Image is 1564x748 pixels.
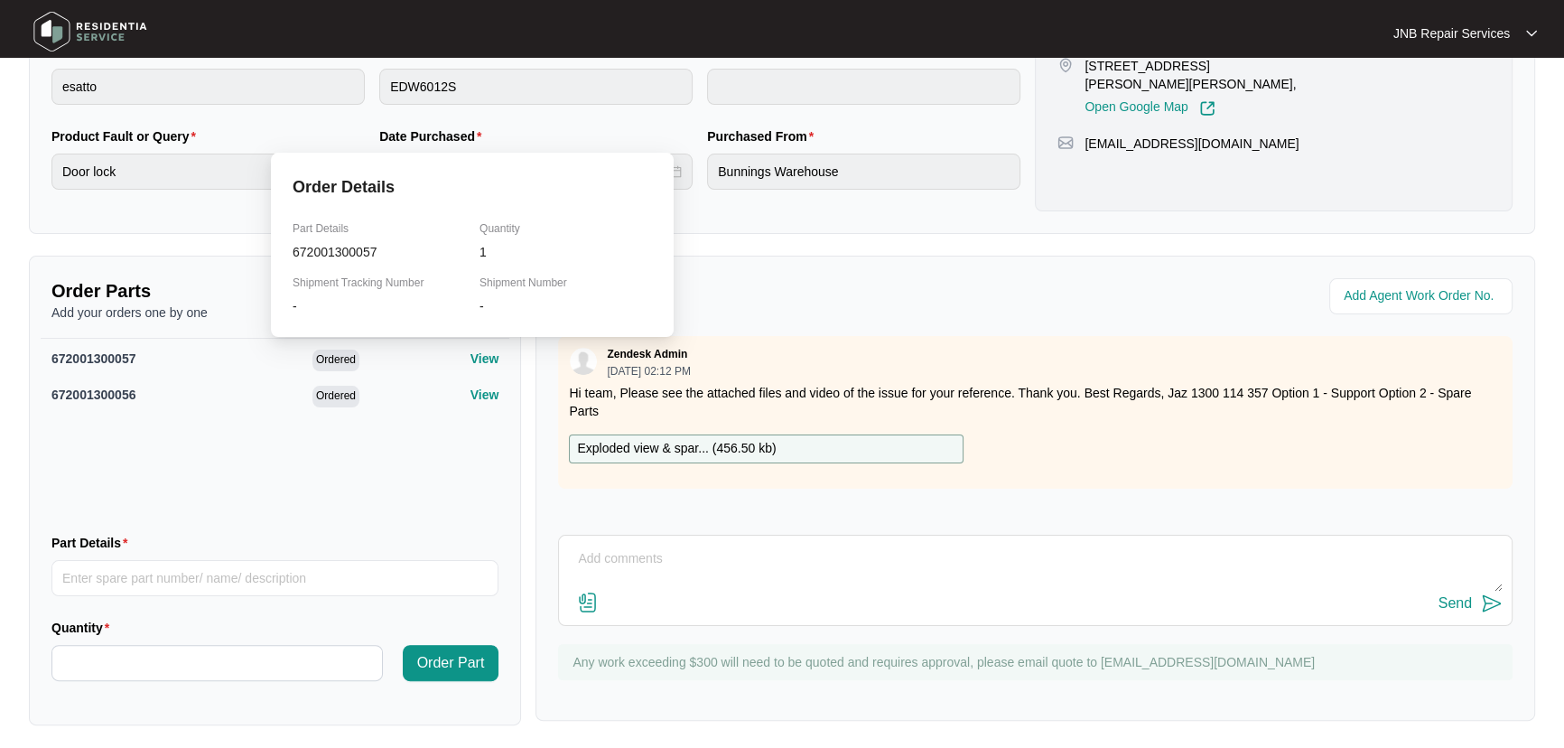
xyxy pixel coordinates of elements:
[1057,135,1074,151] img: map-pin
[51,351,135,366] span: 672001300057
[558,278,1022,304] p: Comments
[569,384,1502,420] p: Hi team, Please see the attached files and video of the issue for your reference. Thank you. Best...
[293,221,465,236] p: Part Details
[573,653,1503,671] p: Any work exceeding $300 will need to be quoted and requires approval, please email quote to [EMAI...
[51,560,498,596] input: Part Details
[379,127,489,145] label: Date Purchased
[417,652,485,674] span: Order Part
[1085,100,1215,117] a: Open Google Map
[1057,57,1074,73] img: map-pin
[470,350,499,368] p: View
[1438,592,1503,616] button: Send
[403,645,499,681] button: Order Part
[479,243,652,261] p: 1
[470,386,499,404] p: View
[51,534,135,552] label: Part Details
[607,366,690,377] p: [DATE] 02:12 PM
[607,347,687,361] p: Zendesk Admin
[312,386,359,407] span: Ordered
[293,297,465,315] p: -
[479,276,652,290] p: Shipment Number
[1085,135,1299,153] p: [EMAIL_ADDRESS][DOMAIN_NAME]
[707,127,821,145] label: Purchased From
[1344,285,1502,307] input: Add Agent Work Order No.
[707,154,1020,190] input: Purchased From
[51,278,498,304] p: Order Parts
[51,388,135,402] span: 672001300056
[293,276,465,290] p: Shipment Tracking Number
[51,619,116,637] label: Quantity
[1438,595,1472,612] div: Send
[1199,100,1215,117] img: Link-External
[1481,593,1503,614] img: send-icon.svg
[577,439,776,459] p: Exploded view & spar... ( 456.50 kb )
[51,304,498,322] p: Add your orders one by one
[577,592,599,613] img: file-attachment-doc.svg
[27,5,154,59] img: residentia service logo
[312,350,359,371] span: Ordered
[1085,57,1309,93] p: [STREET_ADDRESS][PERSON_NAME][PERSON_NAME],
[479,297,652,315] p: -
[379,69,693,105] input: Product Model
[293,243,465,261] p: 672001300057
[51,127,203,145] label: Product Fault or Query
[570,348,597,375] img: user.svg
[1526,29,1537,38] img: dropdown arrow
[707,69,1020,105] input: Serial Number
[293,174,652,221] p: Order Details
[51,154,365,190] input: Product Fault or Query
[51,69,365,105] input: Brand
[52,646,382,680] input: Quantity
[479,221,652,236] p: Quantity
[1393,24,1510,42] p: JNB Repair Services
